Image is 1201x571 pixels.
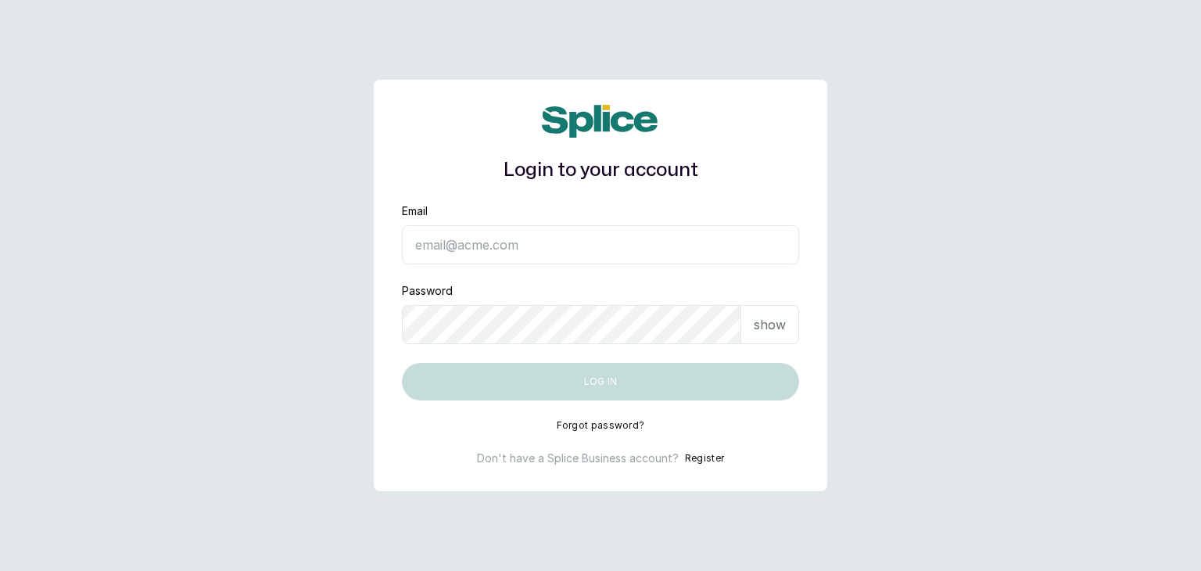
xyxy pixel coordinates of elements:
[557,419,645,432] button: Forgot password?
[402,363,799,400] button: Log in
[477,451,679,466] p: Don't have a Splice Business account?
[402,203,428,219] label: Email
[402,156,799,185] h1: Login to your account
[402,225,799,264] input: email@acme.com
[402,283,453,299] label: Password
[685,451,724,466] button: Register
[754,315,786,334] p: show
